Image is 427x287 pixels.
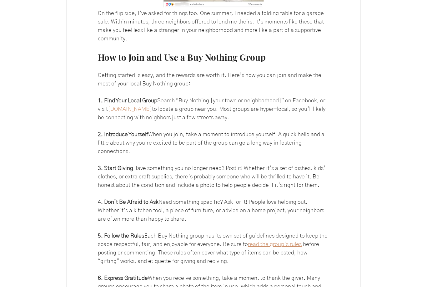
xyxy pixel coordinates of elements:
span: On the flip side, I’ve asked for things too. One summer, I needed a folding table for a garage sa... [98,11,325,42]
span: 3. Start Giving [98,166,133,171]
span: to locate a group near you. Most groups are hyper-local, so you’ll likely be connecting with neig... [98,106,327,120]
span: before posting or commenting. These rules often cover what type of items can be psted, how "gifti... [98,242,320,264]
span: 5. Follow the Rules [98,233,144,239]
span: 6. Express Gratitude [98,275,148,281]
span: 4. Don’t Be Afraid to Ask [98,199,158,205]
a: read the group’s rules [248,242,302,247]
span: Getting started is easy, and the rewards are worth it. Here’s how you can join and make the most ... [98,73,323,87]
span: Search “Buy Nothing [your town or neighborhood]” on Facebook, or visit [98,98,326,112]
span: Need something specific? Ask for it! People love helping out. Whether it’s a kitchen tool, a piec... [98,199,325,222]
span: When you join, take a moment to introduce yourself. A quick hello and a little about why you’re e... [98,132,326,154]
span: Each Buy Nothing group has its own set of guidelines designed to keep the space respectful, fair,... [98,233,329,247]
span: 2. Introduce Yourself [98,132,148,137]
span: How to Join and Use a Buy Nothing Group [98,51,266,63]
span: Have something you no longer need? Post it! Whether it’s a set of dishes, kids’ clothes, or extra... [98,166,327,188]
span: 1. Find Your Local Group [98,98,157,104]
a: [DOMAIN_NAME] [108,106,152,112]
